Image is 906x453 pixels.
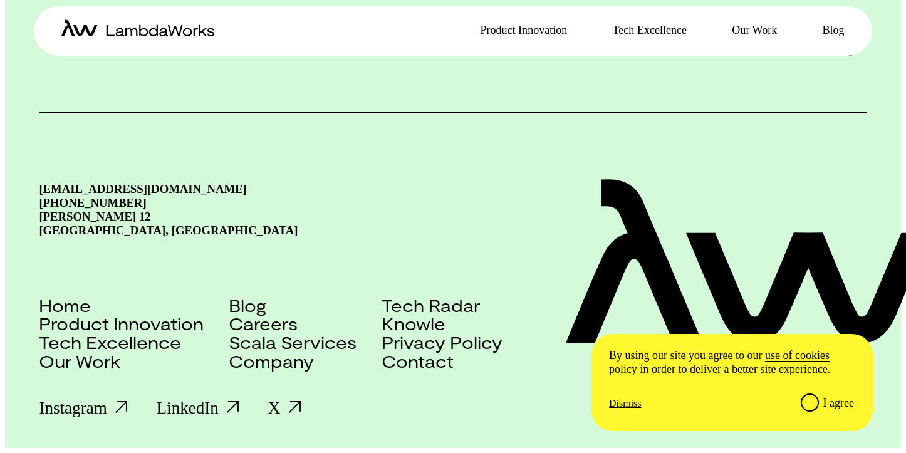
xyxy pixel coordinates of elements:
p: Tech Excellence [613,21,687,39]
a: Scala Services [229,333,357,352]
a: Company [229,352,314,371]
a: Our Work [39,352,120,371]
h3: [EMAIL_ADDRESS][DOMAIN_NAME] [PHONE_NUMBER] [PERSON_NAME] 12 [GEOGRAPHIC_DATA], [GEOGRAPHIC_DATA] [39,182,867,237]
a: Privacy Policy [382,333,502,352]
p: Our Work [732,21,777,39]
div: I agree [823,397,854,410]
p: Dismiss [609,398,642,409]
p: By using our site you agree to our in order to deliver a better site experience. [609,349,854,377]
a: Home [39,296,91,315]
a: X [268,398,301,417]
a: Blog [807,21,844,39]
a: Knowle [382,315,445,333]
a: Careers [229,315,298,333]
a: Our Work [717,21,777,39]
a: Blog [229,296,266,315]
a: home-icon [61,19,214,42]
p: Blog [822,21,844,39]
a: Tech Excellence [598,21,687,39]
a: /cookie-and-privacy-policy [609,349,830,375]
a: Product Innovation [39,315,204,333]
a: Instagram [39,398,128,417]
a: Product Innovation [465,21,567,39]
a: Tech Radar [382,296,480,315]
p: Product Innovation [480,21,567,39]
a: Contact [382,352,454,371]
a: Tech Excellence [39,333,181,352]
a: LinkedIn [157,398,240,417]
